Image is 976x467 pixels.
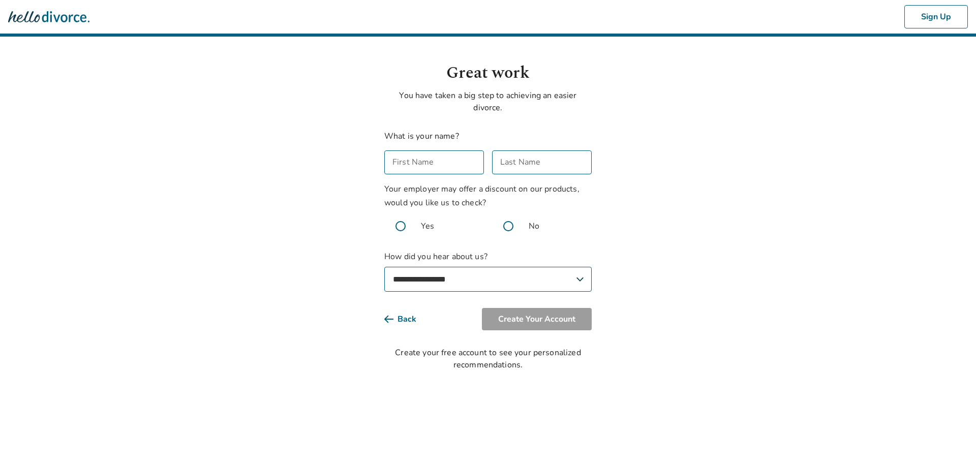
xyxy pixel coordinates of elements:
label: How did you hear about us? [384,251,592,292]
h1: Great work [384,61,592,85]
select: How did you hear about us? [384,267,592,292]
iframe: Chat Widget [925,418,976,467]
button: Back [384,308,433,330]
span: Your employer may offer a discount on our products, would you like us to check? [384,183,579,208]
label: What is your name? [384,131,459,142]
div: Create your free account to see your personalized recommendations. [384,347,592,371]
button: Create Your Account [482,308,592,330]
span: No [529,220,539,232]
span: Yes [421,220,434,232]
p: You have taken a big step to achieving an easier divorce. [384,89,592,114]
img: Hello Divorce Logo [8,7,89,27]
button: Sign Up [904,5,968,28]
